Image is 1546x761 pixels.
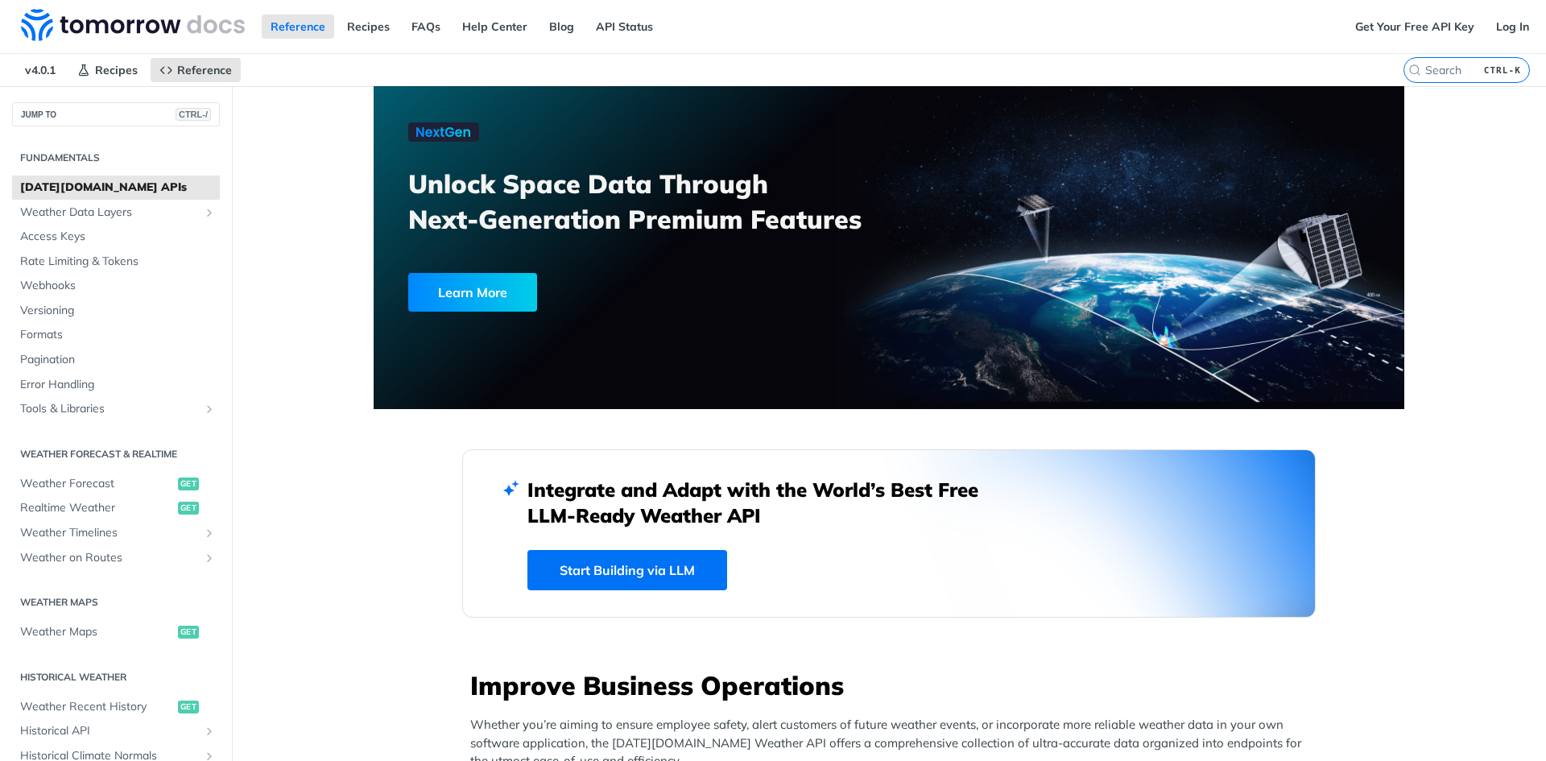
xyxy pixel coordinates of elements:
span: Tools & Libraries [20,401,199,417]
a: Weather Recent Historyget [12,695,220,719]
a: Versioning [12,299,220,323]
span: [DATE][DOMAIN_NAME] APIs [20,180,216,196]
span: Weather Timelines [20,525,199,541]
span: get [178,502,199,515]
button: Show subpages for Weather on Routes [203,552,216,565]
h2: Integrate and Adapt with the World’s Best Free LLM-Ready Weather API [527,477,1002,528]
a: Start Building via LLM [527,550,727,590]
button: Show subpages for Historical API [203,725,216,738]
span: Rate Limiting & Tokens [20,254,216,270]
a: Weather Forecastget [12,472,220,496]
a: Error Handling [12,373,220,397]
a: Weather on RoutesShow subpages for Weather on Routes [12,546,220,570]
a: Webhooks [12,274,220,298]
span: Realtime Weather [20,500,174,516]
svg: Search [1408,64,1421,77]
span: Historical API [20,723,199,739]
h2: Weather Forecast & realtime [12,447,220,461]
a: FAQs [403,14,449,39]
span: Reference [177,63,232,77]
span: Weather Recent History [20,699,174,715]
a: Weather Data LayersShow subpages for Weather Data Layers [12,201,220,225]
button: Show subpages for Weather Timelines [203,527,216,540]
a: API Status [587,14,662,39]
a: Realtime Weatherget [12,496,220,520]
kbd: CTRL-K [1480,62,1525,78]
a: Reference [262,14,334,39]
span: Weather on Routes [20,550,199,566]
button: Show subpages for Tools & Libraries [203,403,216,416]
a: Weather TimelinesShow subpages for Weather Timelines [12,521,220,545]
span: get [178,478,199,490]
span: Webhooks [20,278,216,294]
span: CTRL-/ [176,108,211,121]
a: Get Your Free API Key [1346,14,1483,39]
span: Formats [20,327,216,343]
a: Recipes [338,14,399,39]
span: Versioning [20,303,216,319]
h3: Improve Business Operations [470,668,1316,703]
a: Reference [151,58,241,82]
span: Pagination [20,352,216,368]
button: JUMP TOCTRL-/ [12,102,220,126]
button: Show subpages for Weather Data Layers [203,206,216,219]
span: v4.0.1 [16,58,64,82]
a: [DATE][DOMAIN_NAME] APIs [12,176,220,200]
span: Weather Maps [20,624,174,640]
span: Weather Data Layers [20,205,199,221]
a: Log In [1487,14,1538,39]
a: Weather Mapsget [12,620,220,644]
span: Error Handling [20,377,216,393]
span: get [178,626,199,639]
span: Weather Forecast [20,476,174,492]
a: Pagination [12,348,220,372]
h2: Fundamentals [12,151,220,165]
a: Blog [540,14,583,39]
img: Tomorrow.io Weather API Docs [21,9,245,41]
a: Access Keys [12,225,220,249]
img: NextGen [408,122,479,142]
h2: Historical Weather [12,670,220,684]
span: Access Keys [20,229,216,245]
a: Recipes [68,58,147,82]
span: get [178,701,199,713]
span: Recipes [95,63,138,77]
h3: Unlock Space Data Through Next-Generation Premium Features [408,166,907,237]
a: Formats [12,323,220,347]
a: Rate Limiting & Tokens [12,250,220,274]
a: Learn More [408,273,807,312]
a: Historical APIShow subpages for Historical API [12,719,220,743]
div: Learn More [408,273,537,312]
a: Tools & LibrariesShow subpages for Tools & Libraries [12,397,220,421]
a: Help Center [453,14,536,39]
h2: Weather Maps [12,595,220,610]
